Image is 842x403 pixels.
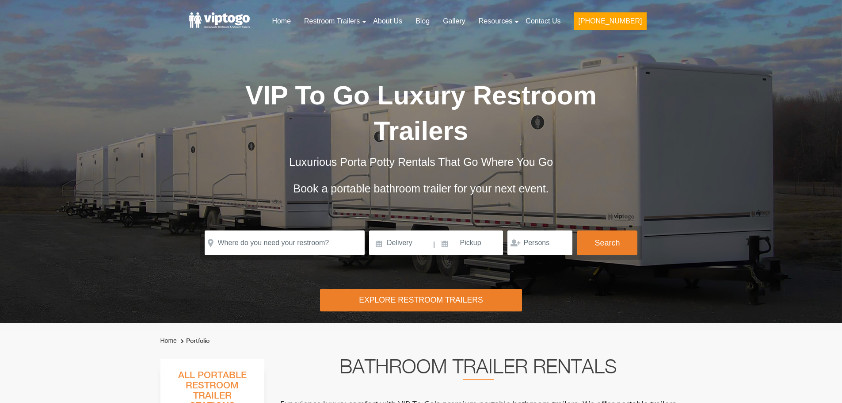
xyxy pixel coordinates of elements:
input: Pickup [436,230,503,255]
a: Contact Us [519,12,567,31]
input: Persons [507,230,572,255]
h2: Bathroom Trailer Rentals [276,359,680,380]
div: Explore Restroom Trailers [320,289,522,311]
input: Where do you need your restroom? [205,230,365,255]
a: About Us [366,12,409,31]
a: Resources [472,12,519,31]
span: VIP To Go Luxury Restroom Trailers [245,81,597,146]
input: Delivery [369,230,432,255]
span: Book a portable bathroom trailer for your next event. [293,182,549,195]
a: [PHONE_NUMBER] [567,12,653,35]
a: Restroom Trailers [297,12,366,31]
a: Home [265,12,297,31]
a: Blog [409,12,436,31]
a: Gallery [436,12,472,31]
span: | [433,230,435,259]
a: Home [160,337,177,344]
li: Portfolio [179,336,210,346]
span: Luxurious Porta Potty Rentals That Go Where You Go [289,156,553,168]
button: Search [577,230,637,255]
button: [PHONE_NUMBER] [574,12,646,30]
